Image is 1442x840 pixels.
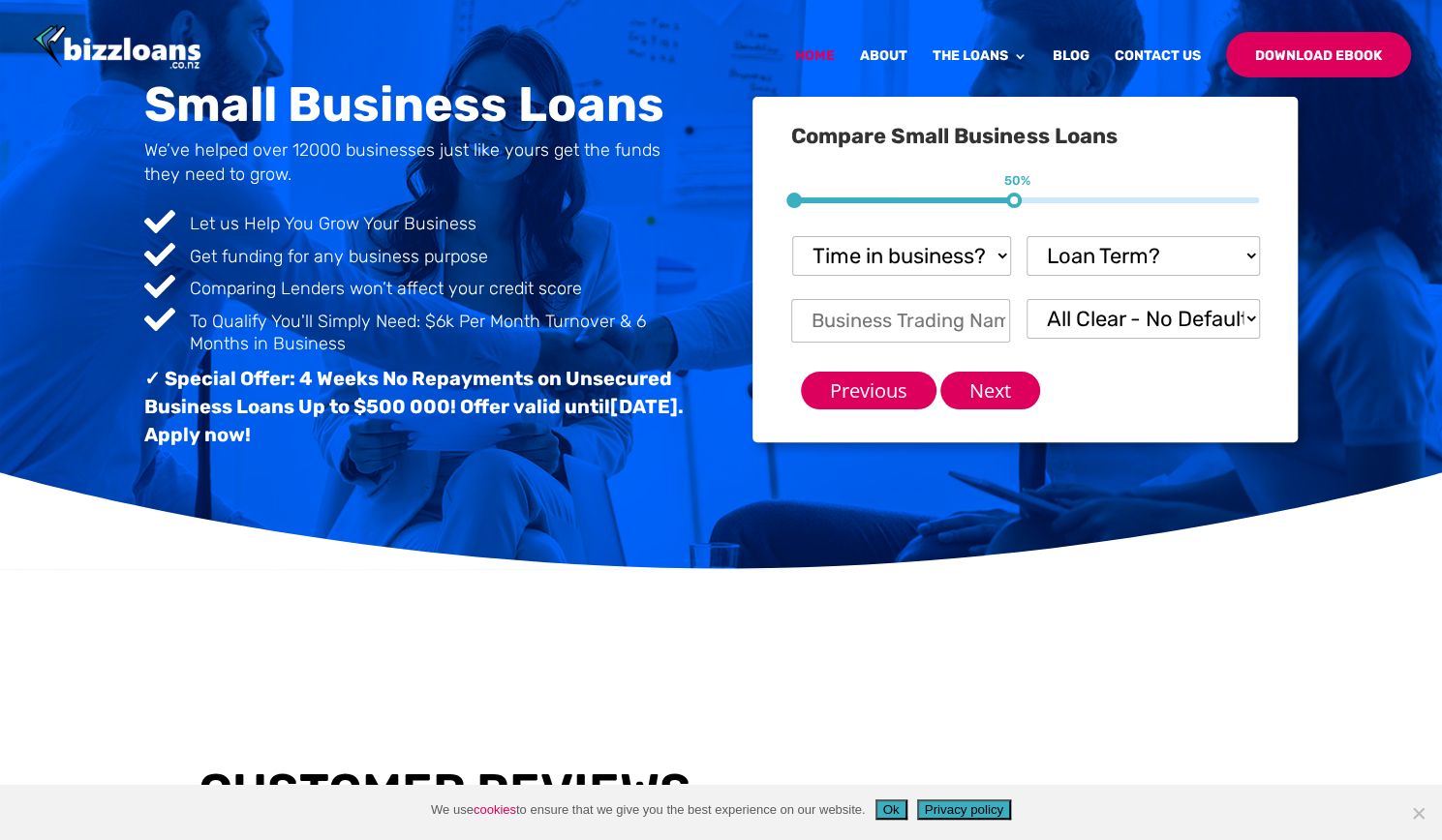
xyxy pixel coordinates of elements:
[144,138,690,196] h4: We’ve helped over 12000 businesses just like yours get the funds they need to grow.
[144,239,175,270] span: 
[791,299,1009,343] input: Business Trading Name
[144,365,690,458] h3: ✓ Special Offer: 4 Weeks No Repayments on Unsecured Business Loans Up to $500 000! Offer valid un...
[144,271,175,302] span: 
[917,799,1011,820] button: Privacy policy
[875,799,907,820] button: Ok
[190,213,476,234] span: Let us Help You Grow Your Business
[1053,49,1089,95] a: Blog
[144,206,175,237] span: 
[933,49,1028,95] a: The Loans
[144,80,690,138] h1: Small Business Loans
[860,49,907,95] a: About
[431,800,866,820] span: We use to ensure that we give you the best experience on our website.
[190,278,582,299] span: Comparing Lenders won’t affect your credit score
[1226,32,1411,77] a: Download Ebook
[1004,173,1030,189] span: 50%
[474,802,516,817] a: cookies
[940,372,1040,409] input: Next
[610,395,678,418] span: [DATE]
[199,763,692,821] h3: Customer Reviews
[795,49,835,95] a: Home
[33,24,201,72] img: Bizzloans New Zealand
[1408,803,1427,823] span: No
[801,372,936,409] input: Previous
[190,311,646,354] span: To Qualify You'll Simply Need: $6k Per Month Turnover & 6 Months in Business
[791,126,1259,157] h3: Compare Small Business Loans
[1115,49,1201,95] a: Contact Us
[144,304,175,335] span: 
[190,246,488,267] span: Get funding for any business purpose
